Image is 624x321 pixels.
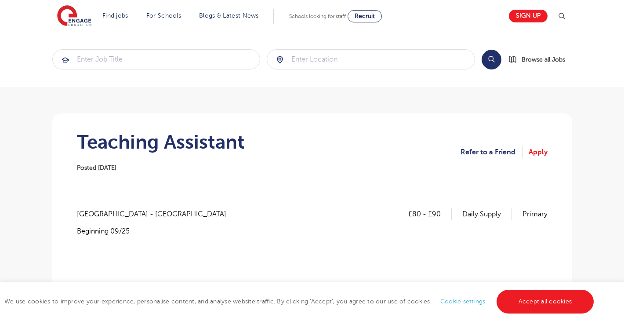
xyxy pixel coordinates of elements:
p: Primary [522,208,548,220]
a: Browse all Jobs [508,55,572,65]
a: Blogs & Latest News [199,12,259,19]
input: Submit [267,50,475,69]
a: Cookie settings [440,298,486,305]
div: Submit [52,49,261,69]
div: Submit [267,49,475,69]
p: Daily Supply [462,208,512,220]
a: Sign up [509,10,548,22]
span: Schools looking for staff [289,13,346,19]
p: Beginning 09/25 [77,226,235,236]
img: Engage Education [57,5,91,27]
a: Apply [529,146,548,158]
a: Accept all cookies [497,290,594,314]
span: Recruit [355,13,375,19]
p: £80 - £90 [408,208,452,220]
button: Search [482,50,501,69]
a: For Schools [146,12,181,19]
input: Submit [53,50,260,69]
span: Browse all Jobs [522,55,565,65]
a: Recruit [348,10,382,22]
span: [GEOGRAPHIC_DATA] - [GEOGRAPHIC_DATA] [77,208,235,220]
span: We use cookies to improve your experience, personalise content, and analyse website traffic. By c... [4,298,596,305]
span: Posted [DATE] [77,164,116,171]
a: Find jobs [102,12,128,19]
h1: Teaching Assistant [77,131,245,153]
a: Refer to a Friend [461,146,523,158]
